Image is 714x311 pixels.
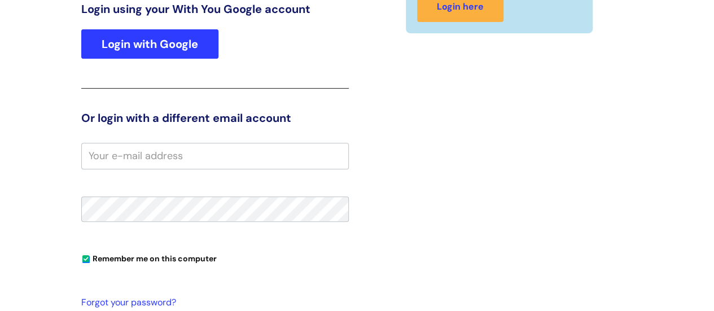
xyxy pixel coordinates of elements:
input: Remember me on this computer [82,256,90,263]
a: Forgot your password? [81,295,343,311]
h3: Or login with a different email account [81,111,349,125]
label: Remember me on this computer [81,251,217,264]
a: Login with Google [81,29,218,59]
h3: Login using your With You Google account [81,2,349,16]
input: Your e-mail address [81,143,349,169]
div: You can uncheck this option if you're logging in from a shared device [81,249,349,267]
